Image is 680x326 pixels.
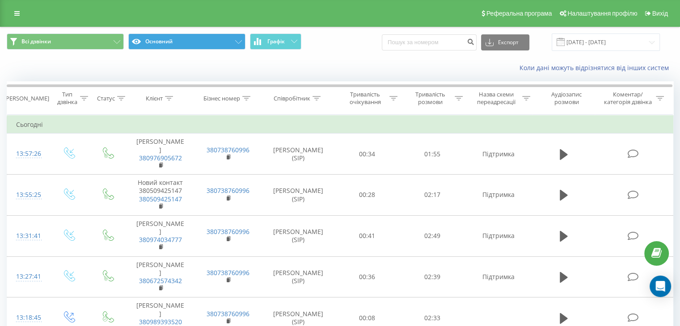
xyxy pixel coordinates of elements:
div: 13:27:41 [16,268,40,285]
a: 380976905672 [139,154,182,162]
a: Коли дані можуть відрізнятися вiд інших систем [520,63,673,72]
div: Open Intercom Messenger [650,276,671,297]
div: Бізнес номер [203,95,240,102]
span: Графік [267,38,285,45]
div: Статус [97,95,115,102]
div: Назва схеми переадресації [473,91,520,106]
td: Новий контакт 380509425147 [127,175,194,216]
td: [PERSON_NAME] [127,256,194,297]
input: Пошук за номером [382,34,477,50]
a: 380672574342 [139,276,182,285]
a: 380738760996 [207,186,249,195]
div: 13:55:25 [16,186,40,204]
button: Всі дзвінки [7,33,124,50]
div: Тривалість розмови [408,91,452,106]
td: 00:36 [335,256,400,297]
div: [PERSON_NAME] [4,95,49,102]
td: Підтримка [465,175,532,216]
div: Тип дзвінка [56,91,77,106]
a: 380974034777 [139,235,182,244]
span: Вихід [652,10,668,17]
a: 380738760996 [207,146,249,154]
td: [PERSON_NAME] [127,215,194,256]
a: 380989393520 [139,318,182,326]
td: [PERSON_NAME] (SIP) [262,215,335,256]
td: Підтримка [465,256,532,297]
div: Тривалість очікування [343,91,388,106]
td: Сьогодні [7,116,673,134]
button: Експорт [481,34,529,50]
div: 13:31:41 [16,227,40,245]
td: [PERSON_NAME] (SIP) [262,134,335,175]
div: Клієнт [146,95,163,102]
span: Реферальна програма [486,10,552,17]
td: 02:49 [400,215,465,256]
td: 00:28 [335,175,400,216]
div: 13:57:26 [16,145,40,163]
span: Всі дзвінки [21,38,51,45]
td: [PERSON_NAME] (SIP) [262,256,335,297]
td: 02:39 [400,256,465,297]
a: 380738760996 [207,268,249,277]
td: 00:41 [335,215,400,256]
td: 01:55 [400,134,465,175]
td: 00:34 [335,134,400,175]
a: 380509425147 [139,195,182,203]
div: Коментар/категорія дзвінка [601,91,654,106]
div: Аудіозапис розмови [541,91,593,106]
button: Основний [128,33,245,50]
button: Графік [250,33,301,50]
td: [PERSON_NAME] (SIP) [262,175,335,216]
a: 380738760996 [207,309,249,318]
td: Підтримка [465,215,532,256]
td: [PERSON_NAME] [127,134,194,175]
div: Співробітник [274,95,310,102]
a: 380738760996 [207,227,249,236]
td: 02:17 [400,175,465,216]
td: Підтримка [465,134,532,175]
span: Налаштування профілю [567,10,637,17]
